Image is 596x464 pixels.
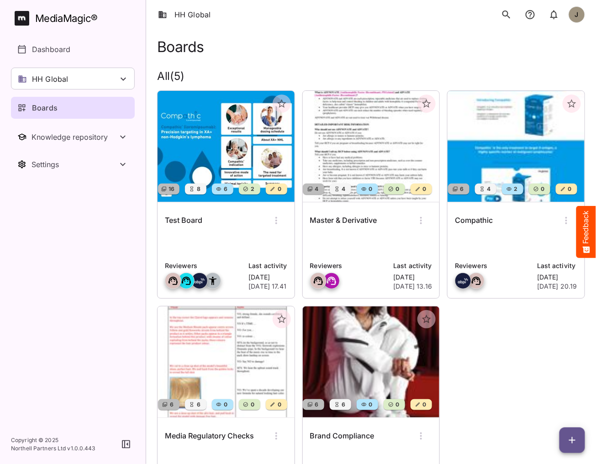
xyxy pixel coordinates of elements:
[11,153,135,175] button: Toggle Settings
[537,273,577,282] p: [DATE]
[459,185,464,194] span: 6
[196,400,200,409] span: 6
[569,6,585,23] div: J
[540,185,544,194] span: 0
[32,74,68,84] p: HH Global
[455,215,493,227] h6: Compathic
[11,126,135,148] nav: Knowledge repository
[248,261,287,271] p: Last activity
[303,306,440,417] img: Brand Compliance
[11,436,95,444] p: Copyright © 2025
[310,430,374,442] h6: Brand Compliance
[422,185,427,194] span: 0
[157,38,204,55] h1: Boards
[368,400,373,409] span: 0
[11,153,135,175] nav: Settings
[158,91,295,202] img: Test Board
[32,160,117,169] div: Settings
[448,91,585,202] img: Compathic
[248,273,287,282] p: [DATE]
[157,70,585,83] h2: All ( 5 )
[314,185,319,194] span: 4
[395,400,400,409] span: 0
[169,400,174,409] span: 6
[486,185,491,194] span: 4
[394,282,432,291] p: [DATE] 13.16
[521,5,539,24] button: notifications
[32,132,117,142] div: Knowledge repository
[422,400,427,409] span: 0
[537,261,577,271] p: Last activity
[545,5,563,24] button: notifications
[497,5,516,24] button: search
[165,430,254,442] h6: Media Regulatory Checks
[11,38,135,60] a: Dashboard
[35,11,98,26] div: MediaMagic ®
[158,306,295,417] img: Media Regulatory Checks
[168,185,175,194] span: 16
[395,185,400,194] span: 0
[341,185,346,194] span: 4
[32,44,70,55] p: Dashboard
[11,444,95,453] p: Northell Partners Ltd v 1.0.0.443
[394,261,432,271] p: Last activity
[303,91,440,202] img: Master & Derivative
[165,215,202,227] h6: Test Board
[250,400,254,409] span: 0
[513,185,517,194] span: 2
[11,97,135,119] a: Boards
[223,400,227,409] span: 0
[277,400,281,409] span: 0
[394,273,432,282] p: [DATE]
[576,206,596,258] button: Feedback
[567,185,571,194] span: 0
[310,215,377,227] h6: Master & Derivative
[314,400,319,409] span: 6
[455,261,532,271] p: Reviewers
[15,11,135,26] a: MediaMagic®
[341,400,346,409] span: 6
[250,185,254,194] span: 2
[537,282,577,291] p: [DATE] 20.19
[310,261,388,271] p: Reviewers
[368,185,373,194] span: 0
[248,282,287,291] p: [DATE] 17.41
[165,261,243,271] p: Reviewers
[196,185,200,194] span: 8
[32,102,58,113] p: Boards
[11,126,135,148] button: Toggle Knowledge repository
[277,185,281,194] span: 0
[223,185,227,194] span: 6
